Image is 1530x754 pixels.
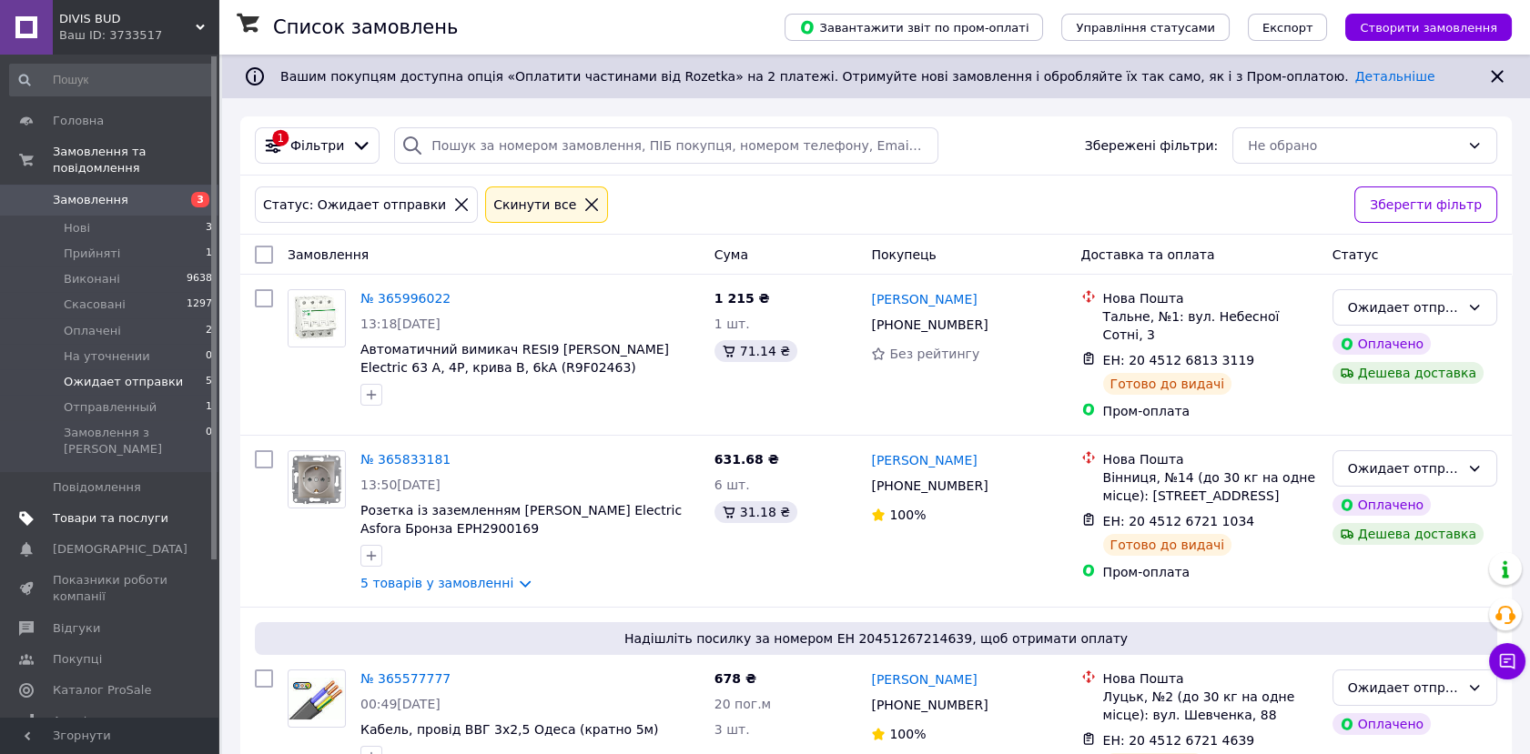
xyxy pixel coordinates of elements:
a: Створити замовлення [1327,19,1512,34]
span: Аналітика [53,713,116,729]
span: 5 [206,374,212,390]
div: Нова Пошта [1103,669,1318,688]
span: Управління статусами [1076,21,1215,35]
span: Автоматичний вимикач RESI9 [PERSON_NAME] Electric 63 A, 4P, крива B, 6kA (R9F02463) [360,342,669,375]
a: Фото товару [288,669,346,728]
span: Відгуки [53,620,100,637]
span: Оплачені [64,323,121,339]
span: Створити замовлення [1360,21,1497,35]
span: 0 [206,425,212,457]
span: Головна [53,113,104,129]
div: Вінниця, №14 (до 30 кг на одне місце): [STREET_ADDRESS] [1103,468,1318,505]
span: 631.68 ₴ [714,452,779,467]
a: Фото товару [288,450,346,508]
h1: Список замовлень [273,16,458,38]
span: Показники роботи компанії [53,572,168,605]
span: 678 ₴ [714,671,756,686]
button: Управління статусами [1061,14,1230,41]
a: 5 товарів у замовленні [360,576,513,590]
a: № 365833181 [360,452,451,467]
span: 9638 [187,271,212,287]
span: 3 шт. [714,722,750,737]
a: [PERSON_NAME] [871,451,977,469]
span: Замовлення [53,192,128,208]
div: Дешева доставка [1332,362,1484,384]
span: Скасовані [64,297,126,313]
span: 1 [206,399,212,416]
span: ЕН: 20 4512 6721 4639 [1103,733,1255,748]
div: 31.18 ₴ [714,501,797,523]
button: Завантажити звіт по пром-оплаті [785,14,1043,41]
div: Готово до видачі [1103,534,1232,556]
span: Прийняті [64,246,120,262]
span: Отправленный [64,399,157,416]
button: Зберегти фільтр [1354,186,1497,223]
div: Пром-оплата [1103,402,1318,420]
span: 20 пог.м [714,697,771,711]
a: № 365996022 [360,291,451,306]
div: Ожидает отправки [1348,297,1460,317]
span: 6 шт. [714,478,750,492]
span: Зберегти фільтр [1370,195,1482,215]
div: Нова Пошта [1103,450,1318,468]
span: [DEMOGRAPHIC_DATA] [53,541,187,558]
span: 100% [889,727,926,741]
span: 100% [889,508,926,522]
span: Нові [64,220,90,236]
div: 71.14 ₴ [714,340,797,362]
div: Тальне, №1: вул. Небесної Сотні, 3 [1103,307,1318,344]
div: Статус: Ожидает отправки [259,195,450,215]
span: 3 [206,220,212,236]
span: ЕН: 20 4512 6813 3119 [1103,353,1255,367]
span: Замовлення [288,247,369,262]
span: Cума [714,247,748,262]
div: Нова Пошта [1103,289,1318,307]
span: Замовлення з [PERSON_NAME] [64,425,206,457]
div: Пром-оплата [1103,563,1318,581]
img: Фото товару [289,290,345,347]
span: Статус [1332,247,1379,262]
span: [PHONE_NUMBER] [871,698,988,712]
span: 2 [206,323,212,339]
span: Фільтри [290,136,344,155]
div: Дешева доставка [1332,523,1484,545]
span: DIVIS BUD [59,11,196,27]
div: Готово до видачі [1103,373,1232,395]
span: Завантажити звіт по пром-оплаті [799,19,1028,35]
span: [PHONE_NUMBER] [871,478,988,493]
a: № 365577777 [360,671,451,686]
span: 3 [191,192,209,207]
div: Ожидает отправки [1348,458,1460,478]
span: [PHONE_NUMBER] [871,317,988,332]
span: ЕН: 20 4512 6721 1034 [1103,514,1255,528]
span: Товари та послуги [53,510,168,527]
span: Доставка та оплата [1081,247,1215,262]
div: Ваш ID: 3733517 [59,27,218,44]
span: Виконані [64,271,120,287]
span: Збережені фільтри: [1085,136,1218,155]
span: Вашим покупцям доступна опція «Оплатити частинами від Rozetka» на 2 платежі. Отримуйте нові замов... [280,69,1434,84]
span: Без рейтингу [889,347,979,361]
input: Пошук [9,64,214,96]
span: 1 215 ₴ [714,291,770,306]
span: Експорт [1262,21,1313,35]
span: На уточнении [64,348,150,365]
input: Пошук за номером замовлення, ПІБ покупця, номером телефону, Email, номером накладної [394,127,938,164]
a: Фото товару [288,289,346,347]
span: Повідомлення [53,479,141,496]
span: Каталог ProSale [53,682,151,699]
a: Розетка із заземленням [PERSON_NAME] Electric Asfora Бронза EPH2900169 [360,503,682,536]
span: 1297 [187,297,212,313]
div: Не обрано [1248,136,1460,156]
img: Фото товару [289,451,345,508]
span: 0 [206,348,212,365]
a: Кабель, провід ВВГ 3х2,5 Одеса (кратно 5м) [360,722,659,737]
span: Покупець [871,247,936,262]
div: Оплачено [1332,333,1431,355]
div: Cкинути все [490,195,580,215]
div: Луцьк, №2 (до 30 кг на одне місце): вул. Шевченка, 88 [1103,688,1318,724]
span: 13:18[DATE] [360,317,441,331]
button: Експорт [1248,14,1328,41]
